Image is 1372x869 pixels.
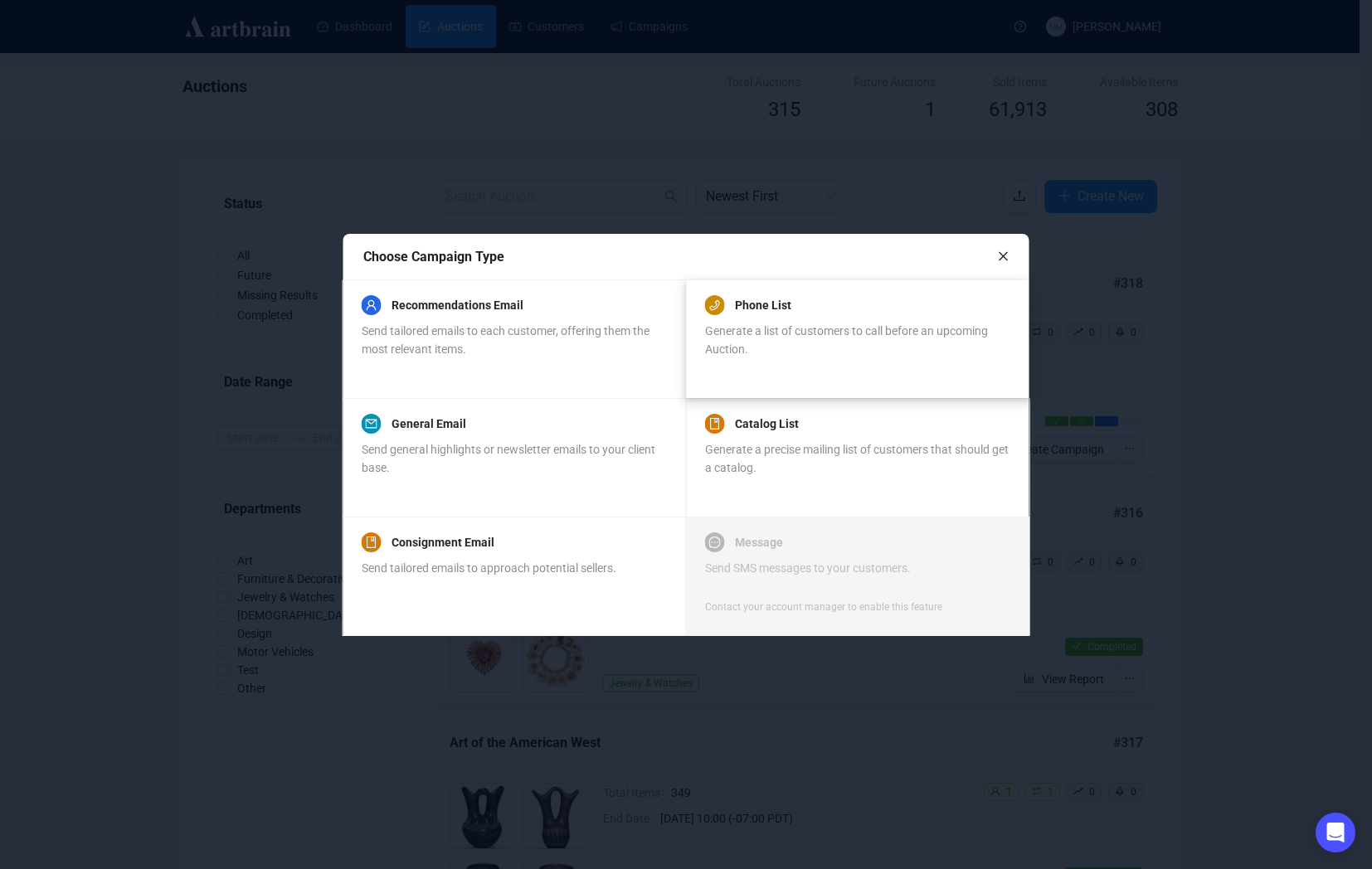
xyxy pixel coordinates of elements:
span: phone [709,299,721,311]
span: Generate a precise mailing list of customers that should get a catalog. [705,443,1009,474]
a: Catalog List [735,414,799,434]
a: Consignment Email [392,532,494,552]
a: Recommendations Email [392,295,523,315]
span: Generate a list of customers to call before an upcoming Auction. [705,324,988,356]
span: user [366,299,377,311]
span: Send tailored emails to approach potential sellers. [362,561,616,575]
div: Choose Campaign Type [363,246,998,267]
a: Phone List [735,295,791,315]
span: message [709,536,721,548]
span: close [998,250,1010,262]
span: Send SMS messages to your customers. [705,561,911,575]
span: mail [366,418,377,430]
div: Open Intercom Messenger [1316,813,1355,852]
a: General Email [392,414,466,434]
div: Contact your account manager to enable this feature [705,599,942,615]
span: Send general highlights or newsletter emails to your client base. [362,443,655,474]
span: Send tailored emails to each customer, offering them the most relevant items. [362,324,650,356]
span: book [709,418,721,430]
span: book [366,536,377,548]
a: Message [735,532,783,552]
